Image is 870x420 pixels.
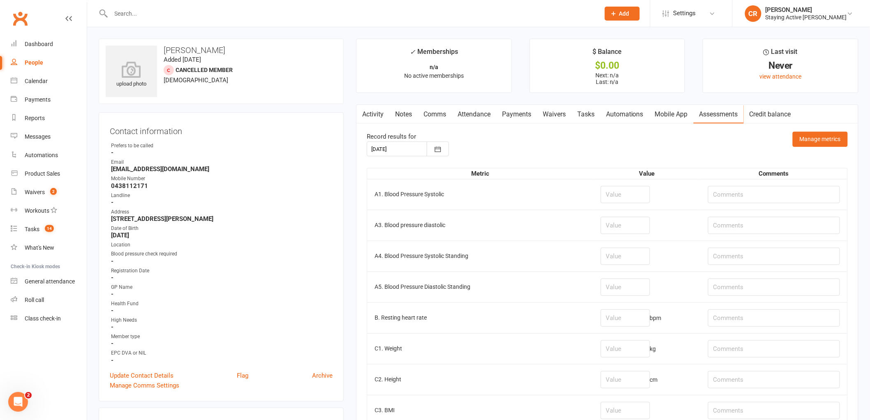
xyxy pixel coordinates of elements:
strong: [STREET_ADDRESS][PERSON_NAME] [111,215,333,223]
a: Update Contact Details [110,371,174,381]
button: Manage metrics [793,132,848,146]
div: What's New [25,244,54,251]
div: Mobile Number [111,175,333,183]
strong: - [111,290,333,298]
td: kg [593,333,701,364]
a: Class kiosk mode [11,309,87,328]
input: Value [601,340,650,357]
a: Payments [11,90,87,109]
a: view attendance [760,73,802,80]
div: Waivers [25,189,45,195]
div: Blood pressure check required [111,250,333,258]
a: Manage Comms Settings [110,381,179,390]
a: Automations [11,146,87,165]
td: B. Resting heart rate [367,302,593,333]
strong: 0438112171 [111,182,333,190]
div: GP Name [111,283,333,291]
span: 2 [50,188,57,195]
th: Value [593,168,701,179]
a: Clubworx [10,8,30,29]
a: Workouts [11,202,87,220]
td: A3. Blood pressure diastolic [367,210,593,241]
span: Add [619,10,629,17]
div: Never [710,61,851,70]
div: [PERSON_NAME] [766,6,847,14]
div: Workouts [25,207,49,214]
input: Value [601,186,650,203]
input: Comments [708,248,840,265]
th: Metric [367,168,593,179]
a: Messages [11,128,87,146]
strong: - [111,340,333,347]
a: Waivers [537,105,572,124]
div: CR [745,5,761,22]
span: Settings [673,4,696,23]
a: Flag [237,371,248,381]
span: Cancelled member [176,67,233,73]
strong: - [111,357,333,364]
a: Tasks [572,105,600,124]
div: Address [111,208,333,216]
td: A4. Blood Pressure Systolic Standing [367,241,593,271]
input: Comments [708,402,840,419]
input: Value [601,248,650,265]
div: Member type [111,333,333,341]
input: Comments [708,278,840,296]
td: C1. Weight [367,333,593,364]
input: Value [601,402,650,419]
div: Dashboard [25,41,53,47]
div: Product Sales [25,170,60,177]
a: Archive [312,371,333,381]
h3: [PERSON_NAME] [106,46,337,55]
th: Comments [701,168,847,179]
div: Memberships [410,46,458,62]
div: $0.00 [537,61,678,70]
time: Added [DATE] [164,56,201,63]
button: Add [605,7,640,21]
input: Value [601,371,650,388]
td: A1. Blood Pressure Systolic [367,179,593,210]
div: Prefers to be called [111,142,333,150]
a: Roll call [11,291,87,309]
div: Tasks [25,226,39,232]
span: 14 [45,225,54,232]
strong: - [111,199,333,206]
div: Last visit [764,46,798,61]
div: Automations [25,152,58,158]
div: High Needs [111,316,333,324]
div: Location [111,241,333,249]
div: Email [111,158,333,166]
div: Date of Birth [111,225,333,232]
strong: - [111,149,333,156]
div: People [25,59,43,66]
td: C2. Height [367,364,593,395]
div: $ Balance [592,46,622,61]
input: Comments [708,340,840,357]
a: Dashboard [11,35,87,53]
a: Calendar [11,72,87,90]
input: Search... [109,8,594,19]
strong: - [111,274,333,281]
iframe: Intercom live chat [8,392,28,412]
a: Activity [356,105,389,124]
a: Credit balance [744,105,797,124]
strong: - [111,323,333,331]
td: A5. Blood Pressure Diastolic Standing [367,271,593,302]
input: Value [601,217,650,234]
div: upload photo [106,61,157,88]
span: No active memberships [404,72,464,79]
span: [DEMOGRAPHIC_DATA] [164,77,228,84]
a: Comms [418,105,452,124]
span: 2 [25,392,32,399]
input: Value [601,309,650,327]
input: Comments [708,371,840,388]
div: Roll call [25,297,44,303]
a: Automations [600,105,649,124]
strong: - [111,258,333,265]
div: Payments [25,96,51,103]
div: Messages [25,133,51,140]
span: Record results for [367,133,416,140]
strong: [DATE] [111,232,333,239]
td: bpm [593,302,701,333]
div: Class check-in [25,315,61,322]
